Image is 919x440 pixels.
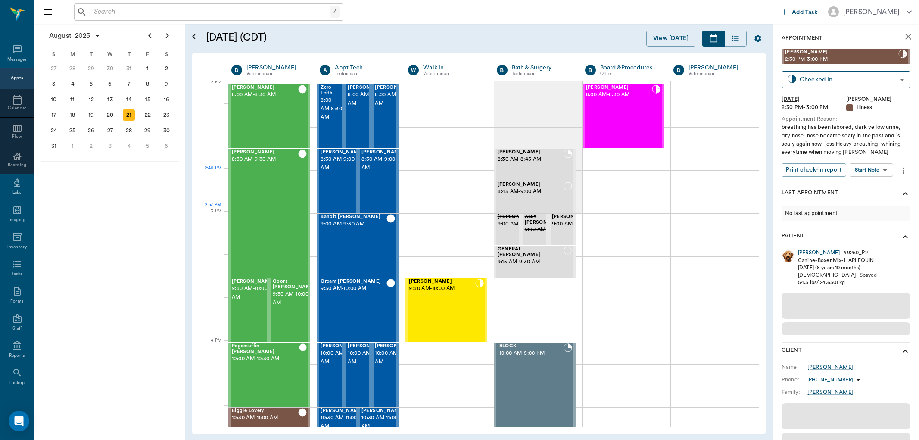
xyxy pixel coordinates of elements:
[10,298,23,305] div: Forms
[800,75,897,84] div: Checked In
[498,258,564,266] span: 9:15 AM - 9:30 AM
[232,155,298,164] span: 8:30 AM - 9:30 AM
[348,85,391,90] span: [PERSON_NAME]
[142,94,154,106] div: Friday, August 15, 2025
[782,232,804,242] p: Patient
[104,78,116,90] div: Wednesday, August 6, 2025
[821,4,919,20] button: [PERSON_NAME]
[782,103,846,112] div: 2:30 PM - 3:00 PM
[798,249,840,256] a: [PERSON_NAME]
[409,279,475,284] span: [PERSON_NAME]
[48,62,60,75] div: Sunday, July 27, 2025
[101,48,120,61] div: W
[798,264,877,271] div: [DATE] (8 years 10 months)
[232,279,275,284] span: [PERSON_NAME]
[246,70,307,78] div: Veterinarian
[9,411,29,431] div: Open Intercom Messenger
[782,163,846,177] button: Print check-in report
[321,414,364,431] span: 10:30 AM - 11:00 AM
[361,408,405,414] span: [PERSON_NAME]
[73,30,92,42] span: 2025
[358,149,399,213] div: CHECKED_OUT, 8:30 AM - 9:00 AM
[48,94,60,106] div: Sunday, August 10, 2025
[47,30,73,42] span: August
[335,70,395,78] div: Technician
[498,214,541,220] span: [PERSON_NAME]
[66,109,78,121] div: Monday, August 18, 2025
[317,84,344,149] div: CHECKED_OUT, 8:00 AM - 8:30 AM
[798,257,877,264] div: Canine - Boxer Mix - HARLEQUIN
[9,217,25,223] div: Imaging
[782,388,807,396] div: Family:
[846,103,911,112] div: Illness
[232,343,299,355] span: Ragamuffin [PERSON_NAME]
[11,75,23,81] div: Appts
[90,6,330,18] input: Search
[12,271,22,278] div: Tasks
[160,94,172,106] div: Saturday, August 16, 2025
[85,78,97,90] div: Tuesday, August 5, 2025
[48,140,60,152] div: Sunday, August 31, 2025
[498,155,564,164] span: 8:30 AM - 8:45 AM
[141,27,159,44] button: Previous page
[45,27,105,44] button: August2025
[900,189,910,199] svg: show more
[548,213,576,246] div: NOT_CONFIRMED, 9:00 AM - 9:15 AM
[688,70,749,78] div: Veterinarian
[688,63,749,72] a: [PERSON_NAME]
[104,109,116,121] div: Wednesday, August 20, 2025
[199,336,221,358] div: 4 PM
[499,349,564,358] span: 10:00 AM - 5:00 PM
[317,278,399,343] div: CHECKED_OUT, 9:30 AM - 10:00 AM
[498,220,541,228] span: 9:00 AM - 9:15 AM
[119,48,138,61] div: T
[371,84,399,149] div: CHECKED_OUT, 8:00 AM - 8:30 AM
[344,343,371,407] div: READY_TO_CHECKOUT, 10:00 AM - 10:30 AM
[142,140,154,152] div: Friday, September 5, 2025
[321,284,386,293] span: 9:30 AM - 10:00 AM
[157,48,176,61] div: S
[160,140,172,152] div: Saturday, September 6, 2025
[498,187,564,196] span: 8:45 AM - 9:00 AM
[321,150,364,155] span: [PERSON_NAME]
[44,48,63,61] div: S
[807,376,853,384] p: [PHONE_NUMBER]
[123,94,135,106] div: Thursday, August 14, 2025
[48,109,60,121] div: Sunday, August 17, 2025
[246,63,307,72] a: [PERSON_NAME]
[798,271,877,279] div: [DEMOGRAPHIC_DATA] - Spayed
[159,27,176,44] button: Next page
[317,149,358,213] div: CHECKED_OUT, 8:30 AM - 9:00 AM
[7,56,27,63] div: Messages
[782,115,910,123] div: Appointment Reason:
[900,346,910,356] svg: show more
[232,414,298,422] span: 10:30 AM - 11:00 AM
[40,3,57,21] button: Close drawer
[348,349,391,366] span: 10:00 AM - 10:30 AM
[583,84,664,149] div: CHECKED_IN, 8:00 AM - 8:30 AM
[231,65,242,75] div: D
[160,78,172,90] div: Saturday, August 9, 2025
[408,65,419,75] div: W
[585,65,596,75] div: B
[409,284,475,293] span: 9:30 AM - 10:00 AM
[138,48,157,61] div: F
[321,96,342,122] span: 8:00 AM - 8:30 AM
[494,246,576,278] div: NOT_CONFIRMED, 9:15 AM - 9:30 AM
[423,63,483,72] a: Walk In
[66,78,78,90] div: Monday, August 4, 2025
[807,388,853,396] a: [PERSON_NAME]
[586,85,652,90] span: [PERSON_NAME]
[375,85,418,90] span: [PERSON_NAME]
[9,380,25,386] div: Lookup
[199,207,221,228] div: 3 PM
[497,65,508,75] div: B
[142,109,154,121] div: Friday, August 22, 2025
[228,278,269,343] div: CHECKED_OUT, 9:30 AM - 10:00 AM
[782,376,807,384] div: Phone:
[798,279,877,286] div: 54.3 lbs / 24.6301 kg
[512,63,572,72] a: Bath & Surgery
[317,343,344,407] div: READY_TO_CHECKOUT, 10:00 AM - 10:30 AM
